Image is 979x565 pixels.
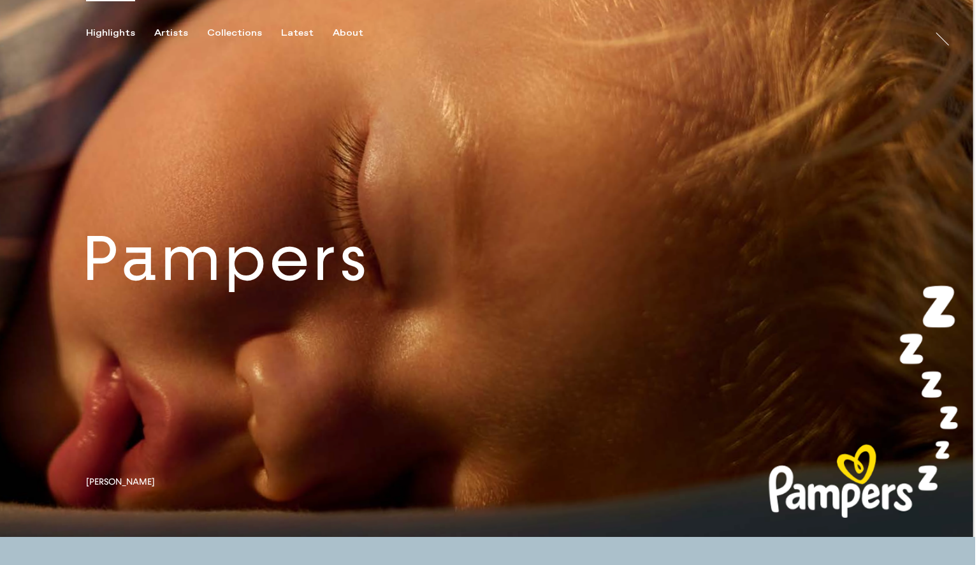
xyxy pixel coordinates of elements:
[333,27,382,39] button: About
[154,27,207,39] button: Artists
[86,27,135,39] div: Highlights
[333,27,363,39] div: About
[86,27,154,39] button: Highlights
[154,27,188,39] div: Artists
[207,27,262,39] div: Collections
[281,27,333,39] button: Latest
[281,27,314,39] div: Latest
[207,27,281,39] button: Collections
